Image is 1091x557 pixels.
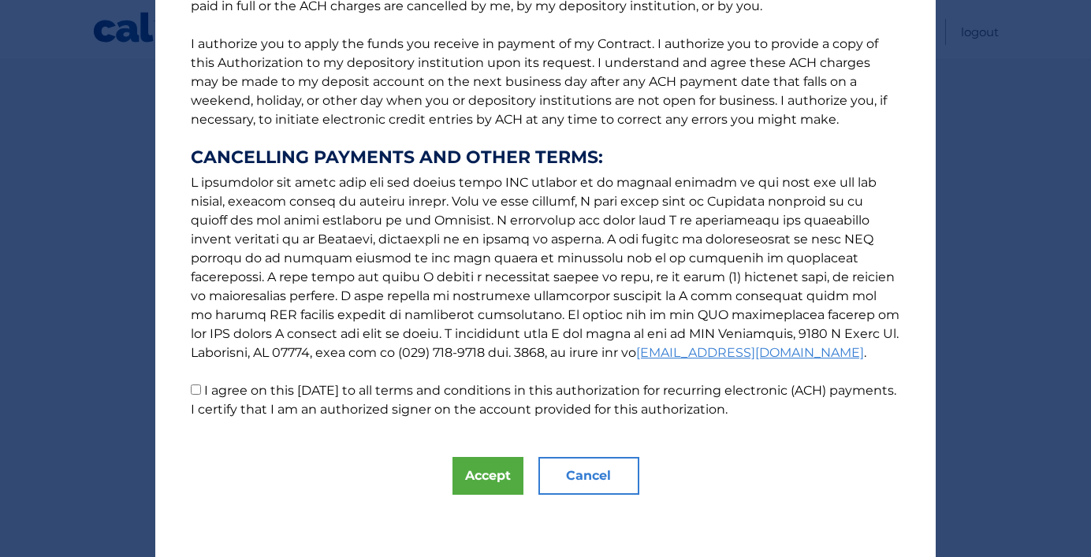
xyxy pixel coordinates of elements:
[636,345,864,360] a: [EMAIL_ADDRESS][DOMAIN_NAME]
[191,148,900,167] strong: CANCELLING PAYMENTS AND OTHER TERMS:
[191,383,896,417] label: I agree on this [DATE] to all terms and conditions in this authorization for recurring electronic...
[452,457,523,495] button: Accept
[538,457,639,495] button: Cancel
